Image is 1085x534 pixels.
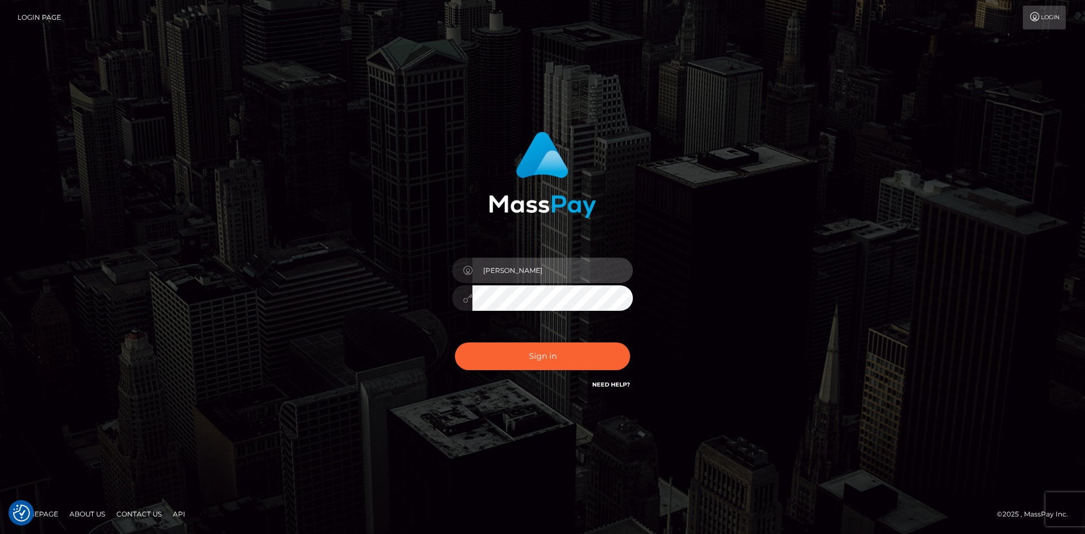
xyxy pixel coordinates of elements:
[168,505,190,523] a: API
[997,508,1077,520] div: © 2025 , MassPay Inc.
[18,6,61,29] a: Login Page
[1023,6,1066,29] a: Login
[112,505,166,523] a: Contact Us
[472,258,633,283] input: Username...
[13,505,30,522] button: Consent Preferences
[592,381,630,388] a: Need Help?
[13,505,30,522] img: Revisit consent button
[455,342,630,370] button: Sign in
[12,505,63,523] a: Homepage
[65,505,110,523] a: About Us
[489,132,596,218] img: MassPay Login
